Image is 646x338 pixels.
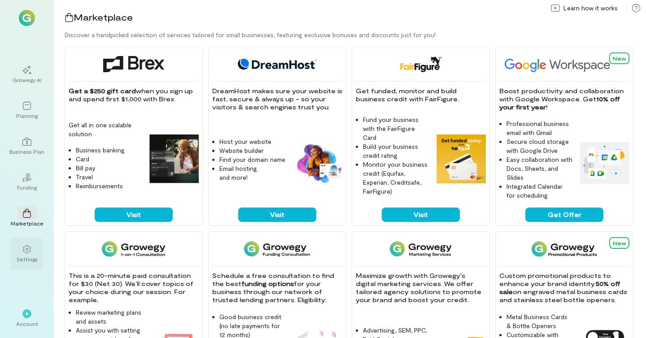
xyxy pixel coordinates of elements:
[9,148,44,155] div: Business Plan
[436,134,486,184] img: FairFigure feature
[382,208,460,222] button: Visit
[363,160,429,196] li: Monitor your business credit (Equifax, Experian, Creditsafe, FairFigure)
[76,155,142,164] li: Card
[212,87,342,111] p: DreamHost makes sure your website is fast, secure & always up - so your visitors & search engines...
[16,112,38,119] div: Planning
[69,272,199,304] p: This is a 20-minute paid consultation for $30 (Net 30). We’ll cover topics of your choice during ...
[356,87,486,103] p: Get funded, monitor and build business credit with FairFigure.
[11,130,43,162] a: Business Plan
[219,146,286,155] li: Website builder
[74,12,133,22] span: Marketplace
[103,56,164,72] img: Brex
[11,202,43,234] a: Marketplace
[499,280,622,295] strong: 50% off sale
[11,238,43,270] a: Settings
[613,240,626,246] span: New
[17,256,38,263] div: Settings
[76,173,142,182] li: Travel
[390,241,452,257] img: Growegy - Marketing Services
[506,155,573,182] li: Easy collaboration with Docs, Sheets, and Slides
[16,320,38,327] div: Account
[11,166,43,198] a: Funding
[76,182,142,191] li: Reimbursements
[532,241,598,257] img: Growegy Promo Products
[580,142,629,183] img: Google Workspace feature
[69,87,199,103] p: when you sign up and spend first $1,000 with Brex.
[76,164,142,173] li: Bill pay
[244,241,310,257] img: Funding Consultation
[11,220,44,227] div: Marketplace
[17,184,37,191] div: Funding
[69,87,136,95] strong: Get a $250 gift card
[356,272,486,304] p: Maximize growth with Growegy's digital marketing services. We offer tailored agency solutions to ...
[69,121,142,139] p: Get all in one scalable solution
[238,208,316,222] button: Visit
[235,56,320,72] img: DreamHost
[76,146,142,155] li: Business banking
[65,30,646,39] div: Discover a handpicked selection of services tailored for small businesses, featuring exclusive bo...
[563,4,618,13] span: Learn how it works
[613,55,626,61] span: New
[219,137,286,146] li: Host your website
[499,95,622,111] strong: 10% off your first year
[499,272,629,304] p: Custom promotional products to enhance your brand identity. on engraved metal business cards and ...
[102,241,165,257] img: 1-on-1 Consultation
[219,155,286,164] li: Find your domain name
[499,87,629,111] p: Boost productivity and collaboration with Google Workspace. Get !
[363,115,429,142] li: Fund your business with the FairFigure Card
[11,302,43,334] div: *Account
[525,208,603,222] button: Get Offer
[506,312,573,330] li: Metal Business Cards & Bottle Openers
[219,164,286,182] li: Email hosting and more!
[95,208,173,222] button: Visit
[363,142,429,160] li: Build your business credit rating
[506,119,573,137] li: Professional business email with Gmail
[149,134,199,184] img: Brex feature
[506,137,573,155] li: Secure cloud storage with Google Drive
[13,76,42,83] div: Growegy AI
[399,56,442,72] img: FairFigure
[506,182,573,200] li: Integrated Calendar for scheduling
[11,94,43,126] a: Planning
[212,272,342,304] p: Schedule a free consultation to find the best for your business through our network of trusted le...
[11,58,43,91] a: Growegy AI
[293,143,342,184] img: DreamHost feature
[499,56,631,72] img: Google Workspace
[241,280,294,287] strong: funding options
[76,308,142,326] li: Review marketing plans and assets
